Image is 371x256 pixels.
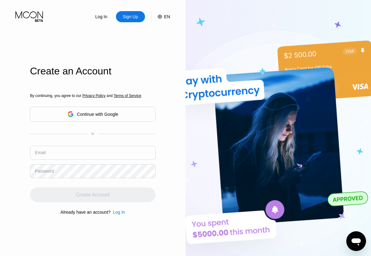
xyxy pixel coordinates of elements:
div: Sign Up [122,14,139,20]
div: EN [164,14,170,19]
div: Email [35,150,46,155]
div: Log In [110,210,125,215]
span: Privacy Policy [82,94,105,98]
div: Continue with Google [77,112,118,117]
div: Create an Account [30,65,156,77]
div: Log In [95,14,108,20]
div: Password [35,169,54,174]
iframe: Button to launch messaging window [346,231,366,251]
span: and [105,94,114,98]
div: By continuing, you agree to our [30,94,156,98]
div: Sign Up [116,11,145,22]
div: Log In [87,11,116,22]
div: Continue with Google [30,107,156,122]
div: or [91,132,95,136]
div: Already have an account? [61,210,111,215]
div: EN [151,11,170,22]
div: Log In [113,210,125,215]
span: Terms of Service [114,94,141,98]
